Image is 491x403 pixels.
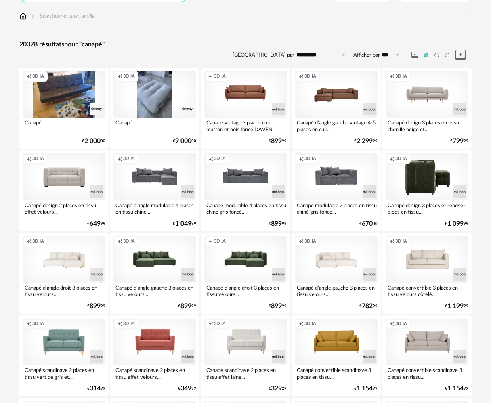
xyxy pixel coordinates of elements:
[214,239,226,245] span: 3D IA
[386,200,468,216] div: Canapé design 3 places et repose-pieds en tissu...
[19,315,109,396] a: Creation icon 3D IA Canapé scandinave 2 places en tissu vert de gris et... €31499
[110,315,199,396] a: Creation icon 3D IA Canapé scandinave 2 places en tissu effet velours... €34999
[390,321,394,327] span: Creation icon
[118,321,122,327] span: Creation icon
[204,365,287,381] div: Canapé scandinave 2 places en tissu effet laine...
[445,386,468,391] div: € 99
[19,12,27,20] img: svg+xml;base64,PHN2ZyB3aWR0aD0iMTYiIGhlaWdodD0iMTciIHZpZXdCb3g9IjAgMCAxNiAxNyIgZmlsbD0ibm9uZSIgeG...
[353,52,380,59] label: Afficher par
[87,221,105,227] div: € 99
[304,73,316,80] span: 3D IA
[19,150,109,231] a: Creation icon 3D IA Canapé design 2 places en tissu effet velours... €64999
[19,233,109,314] a: Creation icon 3D IA Canapé d'angle droit 3 places en tissu velours... €89999
[204,200,287,216] div: Canapé modulable 4 places en tissu chiné gris foncé...
[390,239,394,245] span: Creation icon
[27,156,31,162] span: Creation icon
[208,239,213,245] span: Creation icon
[23,200,105,216] div: Canapé design 2 places en tissu effet velours...
[304,156,316,162] span: 3D IA
[447,221,464,227] span: 1 099
[201,68,290,149] a: Creation icon 3D IA Canapé vintage 3 places cuir marron et bois foncé DAVEN €89999
[214,73,226,80] span: 3D IA
[395,239,407,245] span: 3D IA
[19,68,109,149] a: Creation icon 3D IA Canapé €2 00000
[395,321,407,327] span: 3D IA
[357,386,373,391] span: 1 154
[87,304,105,309] div: € 99
[208,156,213,162] span: Creation icon
[27,73,31,80] span: Creation icon
[118,156,122,162] span: Creation icon
[271,304,282,309] span: 899
[201,150,290,231] a: Creation icon 3D IA Canapé modulable 4 places en tissu chiné gris foncé... €89999
[295,283,378,299] div: Canapé d'angle gauche 3 places en tissu velours...
[32,156,44,162] span: 3D IA
[382,315,472,396] a: Creation icon 3D IA Canapé convertible scandinave 3 places en tissu... €1 15499
[175,139,191,144] span: 9 000
[292,315,381,396] a: Creation icon 3D IA Canapé convertible scandinave 3 places en tissu... €1 15499
[90,304,101,309] span: 899
[113,118,196,134] div: Canapé
[173,221,196,227] div: € 99
[27,321,31,327] span: Creation icon
[386,283,468,299] div: Canapé convertible 3 places en tissu velours côtelé...
[233,52,294,59] label: [GEOGRAPHIC_DATA] par
[304,321,316,327] span: 3D IA
[178,304,196,309] div: € 99
[90,221,101,227] span: 649
[118,239,122,245] span: Creation icon
[30,12,95,20] div: Sélectionner une famille
[30,12,36,20] img: svg+xml;base64,PHN2ZyB3aWR0aD0iMTYiIGhlaWdodD0iMTYiIHZpZXdCb3g9IjAgMCAxNiAxNiIgZmlsbD0ibm9uZSIgeG...
[395,156,407,162] span: 3D IA
[386,118,468,134] div: Canapé design 3 places en tissu chenille beige et...
[204,283,287,299] div: Canapé d'angle droit 3 places en tissu velours...
[214,321,226,327] span: 3D IA
[208,73,213,80] span: Creation icon
[386,365,468,381] div: Canapé convertible scandinave 3 places en tissu...
[299,156,304,162] span: Creation icon
[180,304,191,309] span: 899
[390,73,394,80] span: Creation icon
[208,321,213,327] span: Creation icon
[357,139,373,144] span: 2 299
[123,73,135,80] span: 3D IA
[110,68,199,149] a: Creation icon 3D IA Canapé €9 00000
[292,233,381,314] a: Creation icon 3D IA Canapé d'angle gauche 3 places en tissu velours... €78299
[299,321,304,327] span: Creation icon
[304,239,316,245] span: 3D IA
[180,386,191,391] span: 349
[175,221,191,227] span: 1 049
[84,139,101,144] span: 2 000
[269,139,287,144] div: € 99
[269,304,287,309] div: € 99
[113,283,196,299] div: Canapé d'angle gauche 3 places en tissu velours...
[269,221,287,227] div: € 99
[271,139,282,144] span: 899
[32,321,44,327] span: 3D IA
[113,200,196,216] div: Canapé d'angle modulable 4 places en tissu chiné...
[23,365,105,381] div: Canapé scandinave 2 places en tissu vert de gris et...
[23,118,105,134] div: Canapé
[204,118,287,134] div: Canapé vintage 3 places cuir marron et bois foncé DAVEN
[113,365,196,381] div: Canapé scandinave 2 places en tissu effet velours...
[173,139,196,144] div: € 00
[295,200,378,216] div: Canapé modulable 2 places en tissu chiné gris foncé...
[362,304,373,309] span: 782
[382,68,472,149] a: Creation icon 3D IA Canapé design 3 places en tissu chenille beige et... €79999
[27,239,31,245] span: Creation icon
[362,221,373,227] span: 670
[201,315,290,396] a: Creation icon 3D IA Canapé scandinave 2 places en tissu effet laine... €32929
[178,386,196,391] div: € 99
[110,233,199,314] a: Creation icon 3D IA Canapé d'angle gauche 3 places en tissu velours... €89999
[269,386,287,391] div: € 29
[453,139,464,144] span: 799
[123,239,135,245] span: 3D IA
[271,221,282,227] span: 899
[90,386,101,391] span: 314
[32,239,44,245] span: 3D IA
[64,41,105,48] span: pour "canapé"
[447,304,464,309] span: 1 199
[295,365,378,381] div: Canapé convertible scandinave 3 places en tissu...
[445,304,468,309] div: € 99
[19,40,472,49] div: 20378 résultats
